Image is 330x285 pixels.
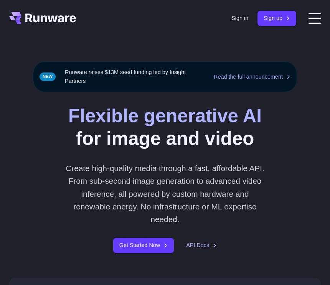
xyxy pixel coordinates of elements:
strong: Flexible generative AI [68,105,262,126]
a: Go to / [9,12,76,24]
a: API Docs [186,241,217,250]
a: Read the full announcement [214,72,290,81]
p: Create high-quality media through a fast, affordable API. From sub-second image generation to adv... [65,162,265,226]
h1: for image and video [68,104,262,150]
a: Sign up [257,11,296,26]
a: Sign in [231,14,248,23]
a: Get Started Now [113,238,174,253]
div: Runware raises $13M seed funding led by Insight Partners [33,61,297,92]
